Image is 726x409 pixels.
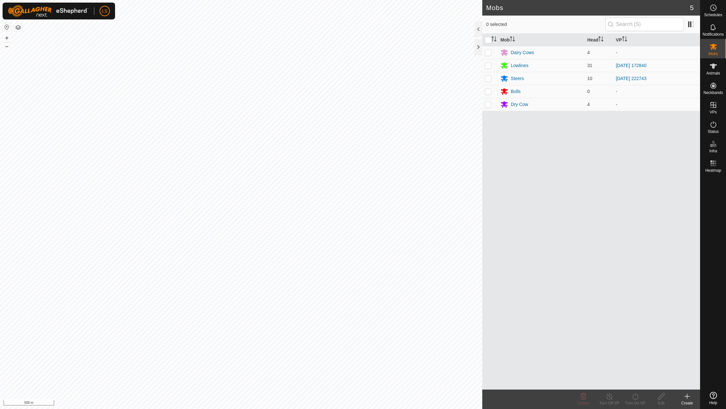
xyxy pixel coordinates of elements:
[14,24,22,31] button: Map Layers
[102,8,107,15] span: LS
[587,50,590,55] span: 4
[706,71,720,75] span: Animals
[511,62,528,69] div: Lowlines
[511,88,521,95] div: Bulls
[708,52,718,56] span: Mobs
[486,4,690,12] h2: Mobs
[700,389,726,407] a: Help
[511,101,528,108] div: Dry Cow
[510,37,515,42] p-sorticon: Activate to sort
[498,34,585,46] th: Mob
[622,400,648,406] div: Turn On VP
[216,401,240,406] a: Privacy Policy
[613,85,700,98] td: -
[491,37,497,42] p-sorticon: Activate to sort
[704,13,722,17] span: Schedules
[587,89,590,94] span: 0
[486,21,605,28] span: 0 selected
[511,49,534,56] div: Dairy Cows
[690,3,694,13] span: 5
[596,400,622,406] div: Turn Off VP
[613,46,700,59] td: -
[3,42,11,50] button: –
[587,102,590,107] span: 4
[8,5,89,17] img: Gallagher Logo
[703,32,724,36] span: Notifications
[648,400,674,406] div: Edit
[511,75,524,82] div: Steers
[709,401,717,405] span: Help
[708,130,719,134] span: Status
[587,76,592,81] span: 10
[585,34,613,46] th: Head
[605,18,684,31] input: Search (S)
[248,401,267,406] a: Contact Us
[703,91,723,95] span: Neckbands
[674,400,700,406] div: Create
[587,63,592,68] span: 31
[598,37,603,42] p-sorticon: Activate to sort
[709,149,717,153] span: Infra
[3,34,11,42] button: +
[3,23,11,31] button: Reset Map
[622,37,627,42] p-sorticon: Activate to sort
[613,34,700,46] th: VP
[616,76,647,81] a: [DATE] 222743
[616,63,647,68] a: [DATE] 172840
[709,110,717,114] span: VPs
[578,401,589,405] span: Delete
[705,169,721,172] span: Heatmap
[613,98,700,111] td: -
